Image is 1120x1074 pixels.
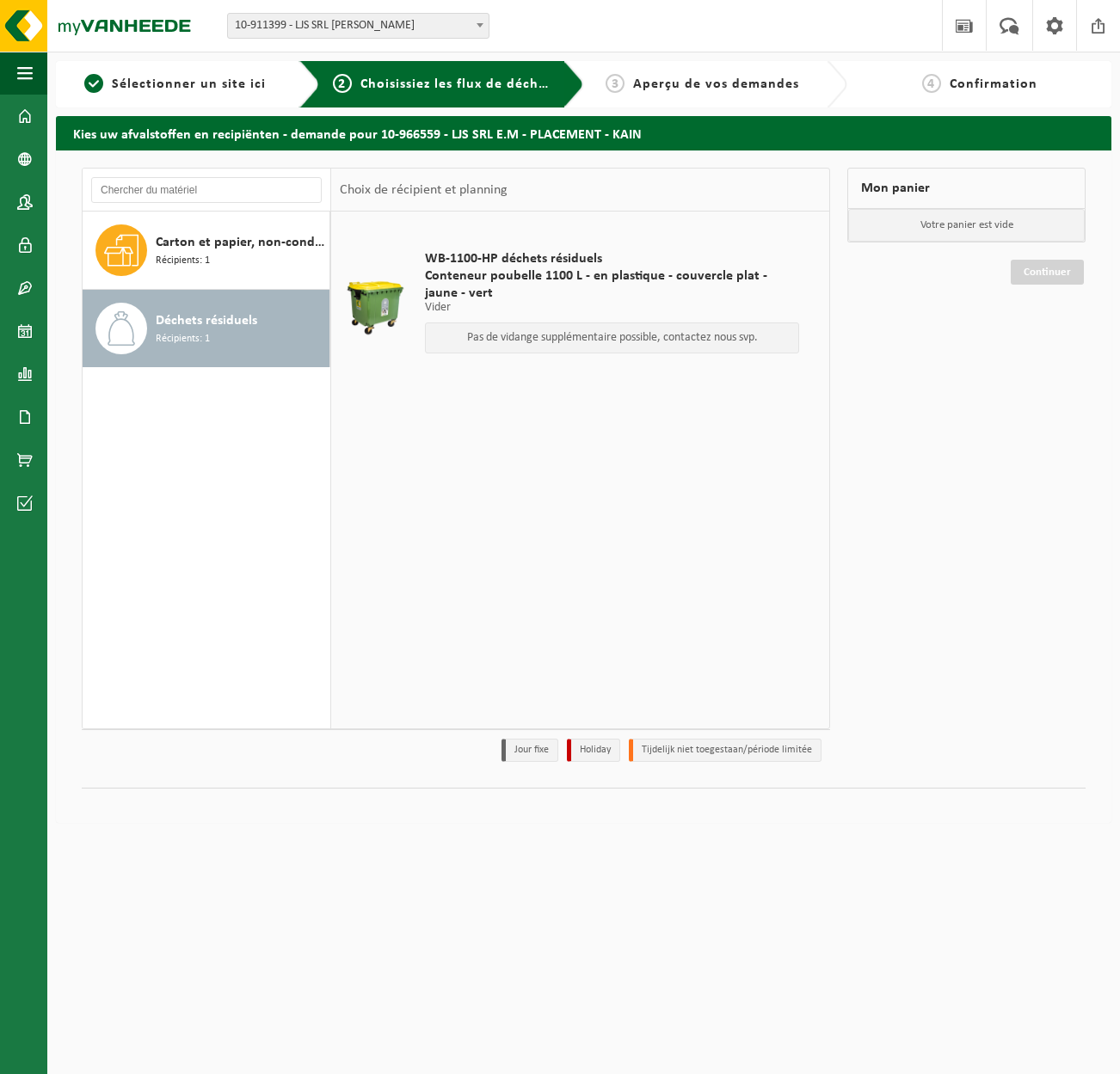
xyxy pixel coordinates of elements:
[950,77,1037,91] span: Confirmation
[848,209,1085,242] p: Votre panier est vide
[56,116,1111,150] h2: Kies uw afvalstoffen en recipiënten - demande pour 10-966559 - LJS SRL E.M - PLACEMENT - KAIN
[1011,260,1084,285] a: Continuer
[502,739,558,762] li: Jour fixe
[425,302,799,314] p: Vider
[425,250,799,267] span: WB-1100-HP déchets résiduels
[606,74,625,93] span: 3
[629,739,822,762] li: Tijdelijk niet toegestaan/période limitée
[83,212,330,290] button: Carton et papier, non-conditionné (industriel) Récipients: 1
[156,310,257,331] span: Déchets résiduels
[228,14,489,38] span: 10-911399 - LJS SRL E.M - KAIN
[227,13,489,39] span: 10-911399 - LJS SRL E.M - KAIN
[65,74,286,95] a: 1Sélectionner un site ici
[84,74,103,93] span: 1
[425,267,799,302] span: Conteneur poubelle 1100 L - en plastique - couvercle plat - jaune - vert
[331,169,516,212] div: Choix de récipient et planning
[434,332,790,344] p: Pas de vidange supplémentaire possible, contactez nous svp.
[112,77,266,91] span: Sélectionner un site ici
[633,77,799,91] span: Aperçu de vos demandes
[847,168,1086,209] div: Mon panier
[360,77,647,91] span: Choisissiez les flux de déchets et récipients
[91,177,322,203] input: Chercher du matériel
[83,290,330,367] button: Déchets résiduels Récipients: 1
[567,739,620,762] li: Holiday
[156,253,210,269] span: Récipients: 1
[156,232,325,253] span: Carton et papier, non-conditionné (industriel)
[156,331,210,347] span: Récipients: 1
[333,74,352,93] span: 2
[922,74,941,93] span: 4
